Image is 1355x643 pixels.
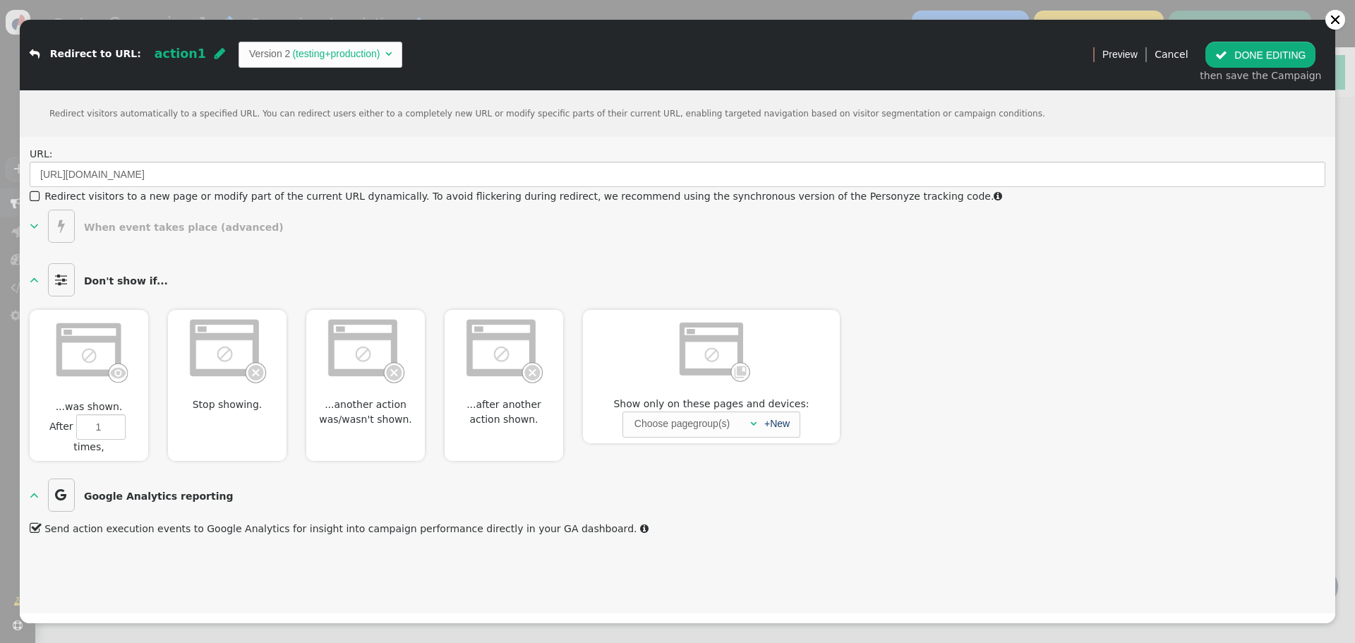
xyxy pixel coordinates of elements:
a: Cancel [1155,49,1188,60]
span: Transform current URL [30,187,42,206]
td: Version 2 [249,47,290,61]
span:  [30,49,40,59]
span: Preview [1102,47,1138,62]
img: pagegroup_dimmed.png [671,316,752,384]
span:  [30,488,39,502]
span:  [48,210,74,243]
a:   When event takes place (advanced) [30,210,290,243]
label: After times, [30,414,148,455]
span:  [215,47,225,60]
span: Stop showing. [186,397,267,412]
button: DONE EDITING [1205,42,1315,67]
span: Redirect to URL: [50,49,141,60]
img: onclosed_dont_show_again_dimmed.png [325,316,406,384]
a:   Google Analytics reporting [30,479,239,512]
span: action1 [155,47,206,61]
span:  [48,479,74,512]
b: When event takes place (advanced) [84,222,284,233]
div: then save the Campaign [1200,68,1321,83]
div: Redirect visitors automatically to a specified URL. You can redirect users either to a completely... [20,90,1335,137]
span: ...was shown. [49,399,128,414]
span:  [1215,49,1227,61]
span:  [48,263,74,296]
span:  [640,524,649,534]
div: Choose pagegroup(s) [633,412,731,435]
a:   Don't show if... [30,263,174,296]
span: ...another action was/wasn't shown. [306,397,425,427]
span:  [30,272,39,287]
span: ...after another action shown. [445,397,563,427]
div: URL: [30,147,1325,162]
label: Redirect visitors to a new page or modify part of the current URL dynamically. To avoid flickerin... [30,191,1002,202]
span:  [750,419,757,428]
td: (testing+production) [290,47,382,61]
label: Send action execution events to Google Analytics for insight into campaign performance directly i... [30,523,637,534]
span:  [994,191,1002,201]
span: Show only on these pages and devices: [608,397,815,411]
b: Google Analytics reporting [84,491,234,502]
input: Aftertimes, [76,414,126,440]
img: onclosed_dont_show_again_dimmed.png [187,316,268,384]
b: Don't show if... [84,275,168,287]
span:  [30,219,39,233]
span:  [385,49,392,59]
a: Preview [1102,42,1138,67]
img: onshown_dont_show_again_dimmed.png [49,316,130,386]
a: +New [764,418,790,429]
span:  [30,519,42,538]
img: onclosed_dont_show_again_dimmed.png [464,316,545,384]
